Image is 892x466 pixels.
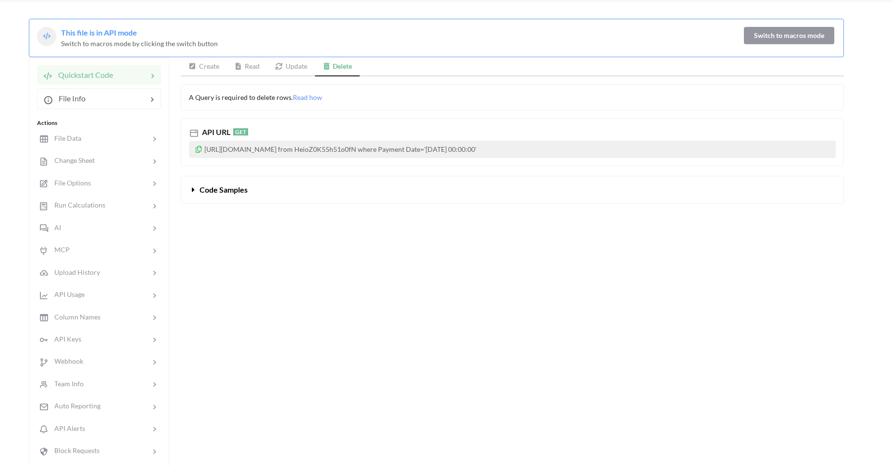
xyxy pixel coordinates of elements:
[49,424,85,432] span: API Alerts
[49,335,81,343] span: API Keys
[200,185,248,194] span: Code Samples
[49,134,81,142] span: File Data
[49,223,61,232] span: AI
[49,357,83,365] span: Webhook
[49,179,91,187] span: File Options
[49,446,100,454] span: Block Requests
[49,156,95,164] span: Change Sheet
[49,313,101,321] span: Column Names
[49,402,101,410] span: Auto Reporting
[53,94,86,103] span: File Info
[267,57,315,76] a: Update
[744,27,834,44] button: Switch to macros mode
[52,70,113,79] span: Quickstart Code
[49,201,105,209] span: Run Calculations
[49,290,85,298] span: API Usage
[315,57,360,76] a: Delete
[200,127,230,136] span: API URL
[293,93,322,101] span: Read how
[49,268,100,276] span: Upload History
[61,28,137,37] span: This file is in API mode
[227,57,268,76] a: Read
[61,39,218,48] span: Switch to macros mode by clicking the switch button
[189,93,322,101] span: A Query is required to delete rows.
[49,380,84,388] span: Team Info
[189,141,836,158] p: [URL][DOMAIN_NAME] from HeioZ0K55h51o0fN where Payment Date='[DATE] 00:00:00'
[181,57,227,76] a: Create
[49,245,70,254] span: MCP
[181,176,843,203] button: Code Samples
[233,128,248,135] span: GET
[37,119,161,127] div: Actions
